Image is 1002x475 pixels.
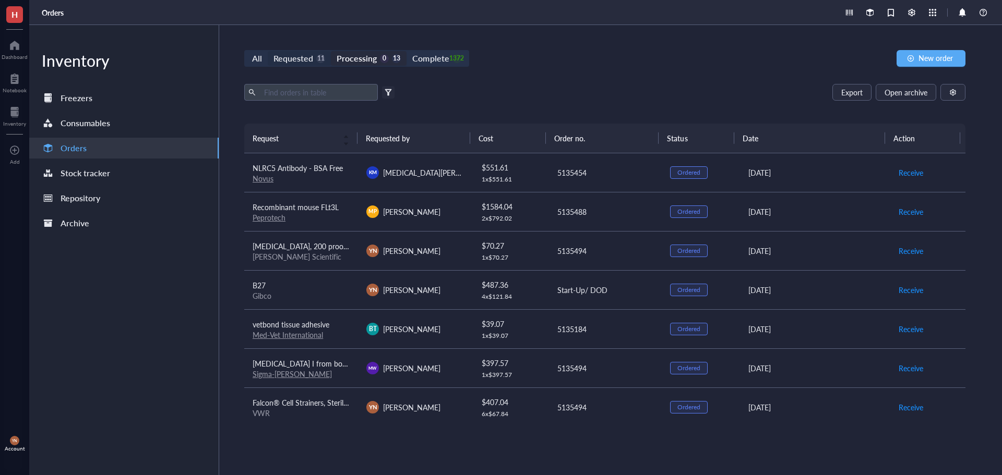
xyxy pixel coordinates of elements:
a: Sigma-[PERSON_NAME] [253,369,332,379]
span: [MEDICAL_DATA][PERSON_NAME] [383,167,498,178]
div: $ 39.07 [482,318,540,330]
div: [DATE] [748,245,881,257]
div: Start-Up/ DOD [557,284,653,296]
span: B27 [253,280,266,290]
button: New order [897,50,965,67]
span: [PERSON_NAME] [383,402,440,412]
a: Orders [29,138,219,159]
div: 1 x $ 551.61 [482,175,540,184]
a: Repository [29,188,219,209]
span: MW [368,365,377,371]
td: 5135184 [548,309,662,348]
div: Ordered [677,403,700,411]
div: Ordered [677,325,700,333]
div: $ 70.27 [482,240,540,251]
span: Receive [899,284,923,296]
span: [PERSON_NAME] [383,363,440,373]
div: $ 1584.04 [482,201,540,212]
div: Repository [61,191,100,205]
div: segmented control [244,50,469,67]
span: [MEDICAL_DATA] I from bovine pancreas,Type IV, lyophilized powder, ≥2,000 Kunitz units/mg protein [253,358,579,369]
span: New order [918,54,953,62]
div: [DATE] [748,323,881,335]
div: [DATE] [748,167,881,178]
span: YN [368,285,377,294]
div: [DATE] [748,284,881,296]
div: Gibco [253,291,350,300]
div: 5135494 [557,401,653,413]
div: 5135494 [557,245,653,257]
button: Receive [898,321,924,337]
a: Archive [29,213,219,234]
div: Complete [412,51,449,66]
div: $ 407.04 [482,396,540,408]
th: Date [734,124,885,153]
div: Ordered [677,364,700,372]
div: [DATE] [748,401,881,413]
span: MP [369,208,377,215]
div: 2 x $ 792.02 [482,214,540,223]
span: Receive [899,362,923,374]
span: [PERSON_NAME] [383,246,440,256]
div: Dashboard [2,54,28,60]
div: 5135494 [557,362,653,374]
div: [DATE] [748,362,881,374]
span: Request [253,132,337,144]
span: NLRC5 Antibody - BSA Free [253,163,343,173]
div: Add [10,159,20,165]
div: [PERSON_NAME] Scientific [253,252,350,261]
button: Receive [898,360,924,376]
div: 5135184 [557,323,653,335]
div: Archive [61,216,89,230]
td: 5135488 [548,192,662,231]
div: Processing [337,51,377,66]
div: All [252,51,262,66]
a: Freezers [29,88,219,108]
span: Recombinant mouse FLt3L [253,202,339,212]
span: [PERSON_NAME] [383,285,440,295]
div: Inventory [3,120,26,127]
div: 4 x $ 121.84 [482,293,540,301]
div: Notebook [3,87,27,93]
td: 5135494 [548,387,662,427]
span: Receive [899,206,923,217]
div: $ 487.36 [482,279,540,290]
div: Requested [273,51,313,66]
a: Consumables [29,113,219,133]
a: Dashboard [2,37,28,60]
span: H [11,8,18,21]
td: 5135454 [548,153,662,192]
div: Account [5,445,25,452]
div: 5135454 [557,167,653,178]
span: YN [368,403,377,411]
span: Open archive [885,88,927,96]
div: VWR [253,408,350,418]
button: Open archive [876,84,936,101]
div: Ordered [677,286,700,294]
button: Receive [898,203,924,220]
span: Export [841,88,863,96]
div: Ordered [677,247,700,255]
td: 5135494 [548,348,662,387]
span: Receive [899,167,923,178]
div: [DATE] [748,206,881,217]
div: 1 x $ 70.27 [482,253,540,262]
button: Receive [898,399,924,416]
input: Find orders in table [260,84,374,100]
button: Receive [898,242,924,259]
a: Notebook [3,70,27,93]
div: 13 [392,54,401,63]
div: 5135488 [557,206,653,217]
a: Novus [253,173,273,184]
td: 5135494 [548,231,662,270]
div: Orders [61,141,87,155]
div: $ 551.61 [482,162,540,173]
span: Receive [899,401,923,413]
div: 6 x $ 67.84 [482,410,540,418]
span: Receive [899,245,923,257]
span: [PERSON_NAME] [383,206,440,217]
a: Orders [42,8,66,17]
th: Status [659,124,734,153]
td: Start-Up/ DOD [548,270,662,309]
th: Order no. [546,124,659,153]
